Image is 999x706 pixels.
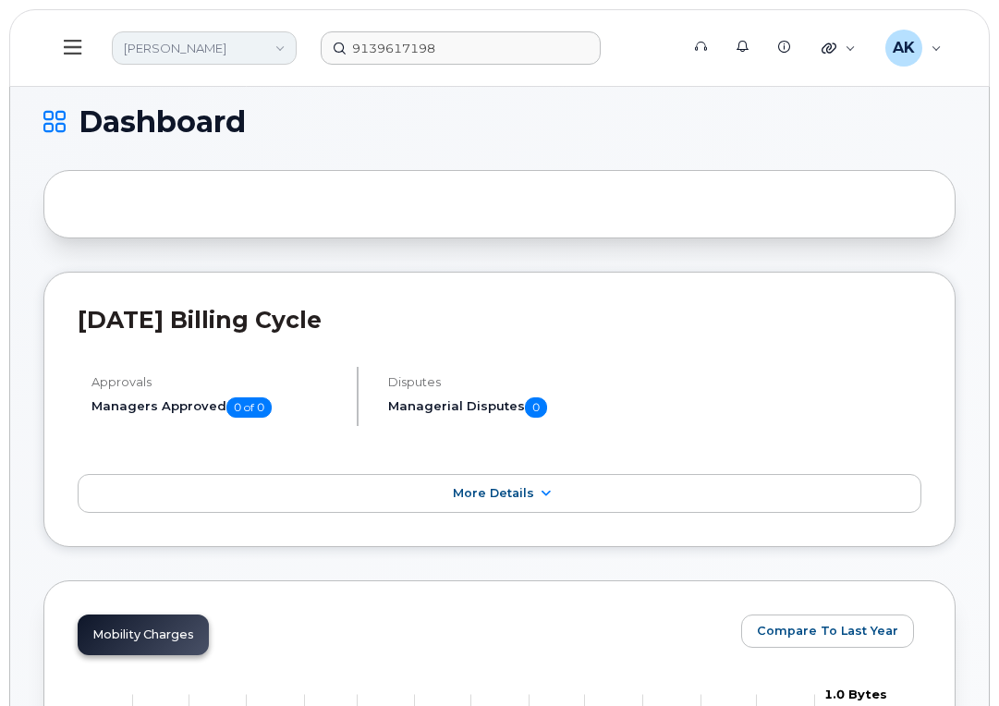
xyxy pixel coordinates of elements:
[757,622,898,639] span: Compare To Last Year
[388,397,655,418] h5: Managerial Disputes
[79,108,246,136] span: Dashboard
[78,306,921,334] h2: [DATE] Billing Cycle
[91,397,341,418] h5: Managers Approved
[388,375,655,389] h4: Disputes
[525,397,547,418] span: 0
[226,397,272,418] span: 0 of 0
[824,687,887,701] tspan: 1.0 Bytes
[741,615,914,648] button: Compare To Last Year
[453,486,534,500] span: More Details
[91,375,341,389] h4: Approvals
